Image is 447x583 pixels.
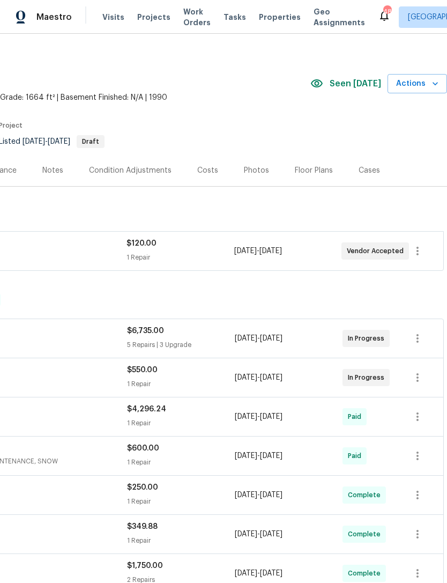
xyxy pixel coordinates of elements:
span: Visits [102,12,124,23]
span: - [235,529,282,540]
span: [DATE] [259,247,282,255]
span: [DATE] [260,374,282,381]
span: Maestro [36,12,72,23]
span: - [235,451,282,461]
div: Floor Plans [295,165,333,176]
span: Complete [348,568,385,579]
span: - [235,411,282,422]
span: [DATE] [235,570,257,577]
span: $600.00 [127,445,159,452]
span: Draft [78,138,103,145]
div: 1 Repair [126,252,234,263]
span: - [234,246,282,256]
span: [DATE] [235,413,257,420]
span: Actions [396,77,438,91]
span: - [235,372,282,383]
span: - [235,568,282,579]
span: [DATE] [234,247,257,255]
div: 1 Repair [127,496,235,507]
span: [DATE] [260,335,282,342]
div: 1 Repair [127,535,235,546]
div: Notes [42,165,63,176]
span: [DATE] [235,452,257,460]
span: [DATE] [235,374,257,381]
span: Properties [259,12,301,23]
span: [DATE] [235,335,257,342]
span: - [23,138,70,145]
span: Vendor Accepted [347,246,408,256]
span: In Progress [348,333,389,344]
div: 1 Repair [127,379,235,389]
div: Photos [244,165,269,176]
span: [DATE] [235,491,257,499]
span: $6,735.00 [127,327,164,335]
span: Paid [348,451,366,461]
span: Geo Assignments [314,6,365,28]
span: [DATE] [235,530,257,538]
span: [DATE] [260,570,282,577]
span: - [235,333,282,344]
span: In Progress [348,372,389,383]
span: $4,296.24 [127,405,166,413]
span: Complete [348,529,385,540]
span: Seen [DATE] [330,78,381,89]
span: [DATE] [260,452,282,460]
span: [DATE] [260,413,282,420]
span: $120.00 [126,240,157,247]
span: $1,750.00 [127,562,163,570]
span: $349.88 [127,523,158,530]
span: Paid [348,411,366,422]
div: 5 Repairs | 3 Upgrade [127,340,235,350]
span: $250.00 [127,484,158,491]
span: [DATE] [260,530,282,538]
div: 1 Repair [127,418,235,429]
div: 1 Repair [127,457,235,468]
span: Tasks [223,13,246,21]
span: - [235,490,282,500]
span: Complete [348,490,385,500]
div: Cases [359,165,380,176]
div: 48 [383,6,391,17]
div: Costs [197,165,218,176]
span: Work Orders [183,6,211,28]
span: Projects [137,12,170,23]
button: Actions [388,74,447,94]
div: Condition Adjustments [89,165,172,176]
span: [DATE] [260,491,282,499]
span: $550.00 [127,366,158,374]
span: [DATE] [48,138,70,145]
span: [DATE] [23,138,45,145]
